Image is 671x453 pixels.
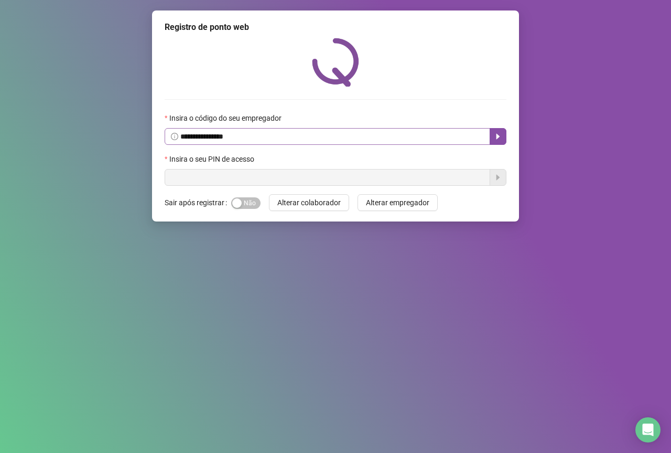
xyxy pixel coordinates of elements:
[366,197,429,208] span: Alterar empregador
[165,153,261,165] label: Insira o seu PIN de acesso
[312,38,359,87] img: QRPoint
[165,112,288,124] label: Insira o código do seu empregador
[277,197,341,208] span: Alterar colaborador
[165,194,231,211] label: Sair após registrar
[635,417,661,443] div: Open Intercom Messenger
[171,133,178,140] span: info-circle
[269,194,349,211] button: Alterar colaborador
[494,132,502,141] span: caret-right
[165,21,506,34] div: Registro de ponto web
[358,194,438,211] button: Alterar empregador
